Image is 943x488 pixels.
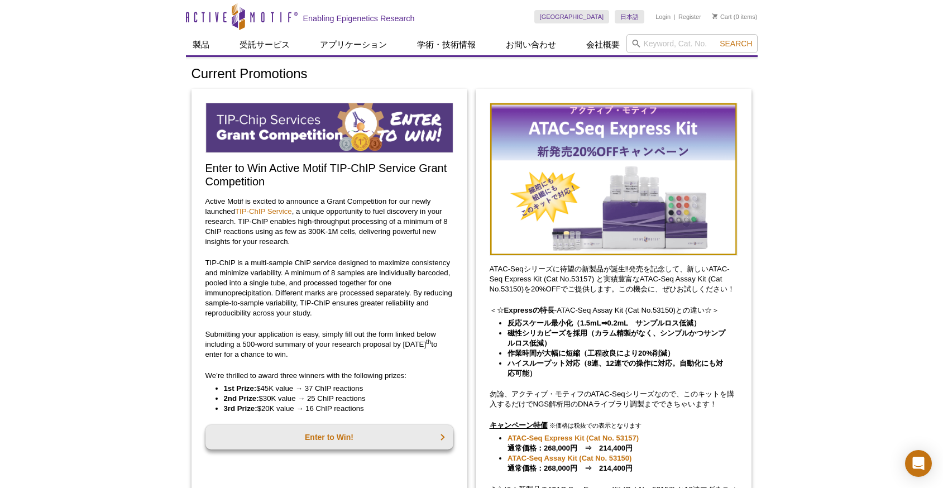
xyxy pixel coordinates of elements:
[205,258,453,318] p: TIP-ChIP is a multi-sample ChIP service designed to maximize consistency and minimize variability...
[192,66,752,83] h1: Current Promotions
[303,13,415,23] h2: Enabling Epigenetics Research
[712,13,717,19] img: Your Cart
[490,264,738,294] p: ATAC-Seqシリーズに待望の新製品が誕生‼発売を記念して、新しいATAC-Seq Express Kit (Cat No.53157) と実績豊富なATAC-Seq Assay Kit (C...
[508,319,701,327] strong: 反応スケール最小化（1.5mL⇒0.2mL サンプルロス低減）
[205,161,453,188] h2: Enter to Win Active Motif TIP-ChIP Service Grant Competition
[508,434,639,452] strong: 通常価格：268,000円 ⇒ 214,400円
[205,197,453,247] p: Active Motif is excited to announce a Grant Competition for our newly launched , a unique opportu...
[410,34,482,55] a: 学術・技術情報
[490,389,738,409] p: 勿論、アクティブ・モティフのATAC-Seqシリーズなので、このキットを購入するだけでNGS解析用のDNAライブラリ調製までできちゃいます！
[549,422,642,429] span: ※価格は税抜での表示となります
[224,404,257,413] strong: 3rd Prize:
[508,349,674,357] strong: 作業時間が大幅に短縮（工程改良により20%削減）
[580,34,626,55] a: 会社概要
[716,39,755,49] button: Search
[678,13,701,21] a: Register
[626,34,758,53] input: Keyword, Cat. No.
[508,454,633,472] strong: 通常価格：268,000円 ⇒ 214,400円
[490,305,738,315] p: ＜☆ -ATAC-Seq Assay Kit (Cat No.53150)との違い☆＞
[205,329,453,360] p: Submitting your application is easy, simply fill out the form linked below including a 500-word s...
[205,103,453,153] img: TIP-ChIP Service Grant Competition
[499,34,563,55] a: お問い合わせ
[508,359,723,377] strong: ハイスループット対応（8連、12連での操作に対応。自動化にも対応可能）
[224,384,257,393] strong: 1st Prize:
[655,13,671,21] a: Login
[905,450,932,477] div: Open Intercom Messenger
[490,103,738,256] img: Save on ATAC-Seq Kits
[490,421,548,429] u: キャンペーン特価
[233,34,296,55] a: 受託サービス
[674,10,676,23] li: |
[508,433,639,443] a: ATAC-Seq Express Kit (Cat No. 53157)
[508,453,631,463] a: ATAC-Seq Assay Kit (Cat No. 53150)
[186,34,216,55] a: 製品
[235,207,292,216] a: TIP-ChIP Service
[712,13,732,21] a: Cart
[224,404,442,414] li: $20K value → 16 ChIP reactions
[615,10,644,23] a: 日本語
[534,10,610,23] a: [GEOGRAPHIC_DATA]
[504,306,554,314] strong: Expressの特長
[313,34,394,55] a: アプリケーション
[224,394,259,403] strong: 2nd Prize:
[224,384,442,394] li: $45K value → 37 ChIP reactions
[205,371,453,381] p: We’re thrilled to award three winners with the following prizes:
[224,394,442,404] li: $30K value → 25 ChIP reactions
[205,425,453,449] a: Enter to Win!
[720,39,752,48] span: Search
[712,10,758,23] li: (0 items)
[508,329,725,347] strong: 磁性シリカビーズを採用（カラム精製がなく、シンプルかつサンプルロス低減）
[426,338,431,345] sup: th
